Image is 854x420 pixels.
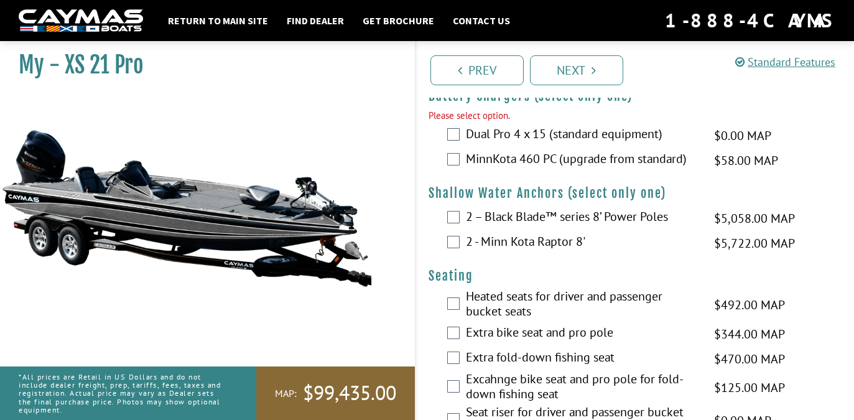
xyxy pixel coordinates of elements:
span: MAP: [275,387,297,400]
span: $470.00 MAP [714,350,785,368]
img: white-logo-c9c8dbefe5ff5ceceb0f0178aa75bf4bb51f6bca0971e226c86eb53dfe498488.png [19,9,143,32]
label: 2 – Black Blade™ series 8’ Power Poles [466,209,699,227]
span: $5,058.00 MAP [714,209,795,228]
a: Find Dealer [281,12,350,29]
a: Next [530,55,623,85]
span: $99,435.00 [303,380,396,406]
label: 2 - Minn Kota Raptor 8' [466,234,699,252]
div: 1-888-4CAYMAS [665,7,835,34]
label: Heated seats for driver and passenger bucket seats [466,289,699,322]
span: $125.00 MAP [714,378,785,397]
span: $492.00 MAP [714,296,785,314]
div: Please select option. [429,109,842,123]
label: Extra bike seat and pro pole [466,325,699,343]
span: $0.00 MAP [714,126,771,145]
span: $5,722.00 MAP [714,234,795,253]
label: MinnKota 460 PC (upgrade from standard) [466,151,699,169]
a: Prev [430,55,524,85]
h1: My - XS 21 Pro [19,51,384,79]
span: $58.00 MAP [714,151,778,170]
h4: Shallow Water Anchors (select only one) [429,185,842,201]
a: Return to main site [162,12,274,29]
span: $344.00 MAP [714,325,785,343]
a: Contact Us [447,12,516,29]
h4: Seating [429,268,842,284]
label: Dual Pro 4 x 15 (standard equipment) [466,126,699,144]
a: Standard Features [735,55,835,69]
a: MAP:$99,435.00 [256,366,415,420]
label: Excahnge bike seat and pro pole for fold-down fishing seat [466,371,699,404]
a: Get Brochure [356,12,440,29]
p: *All prices are Retail in US Dollars and do not include dealer freight, prep, tariffs, fees, taxe... [19,366,228,420]
label: Extra fold-down fishing seat [466,350,699,368]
